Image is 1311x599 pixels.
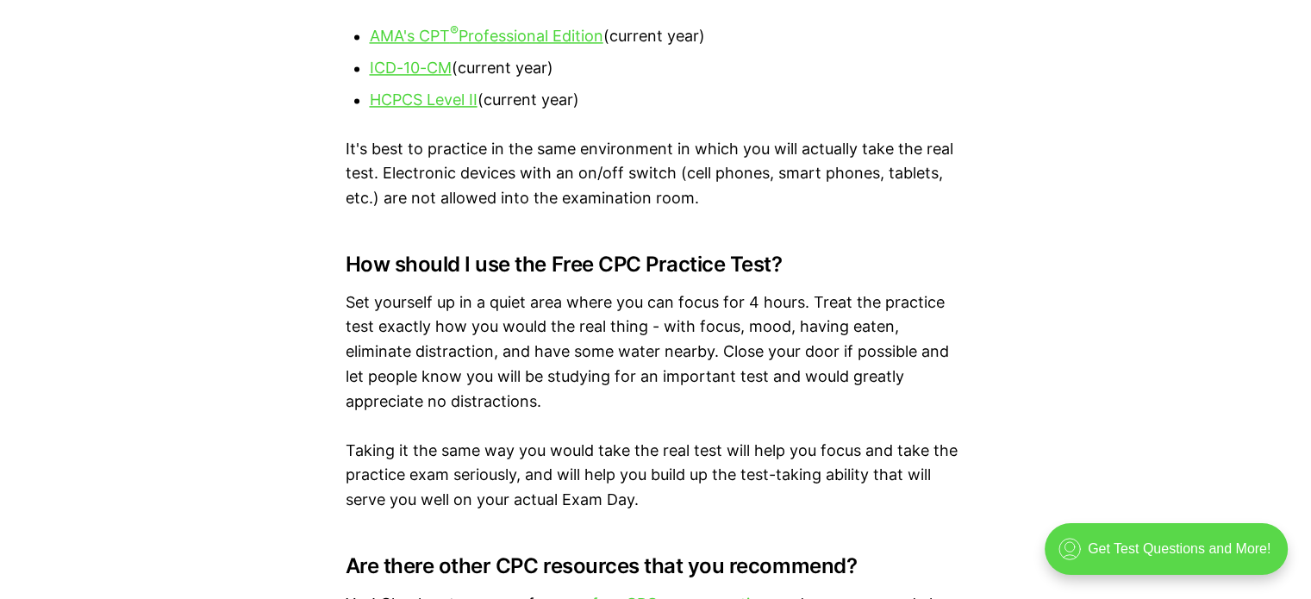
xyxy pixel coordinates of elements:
[370,21,966,49] li: (current year)
[346,439,966,513] p: Taking it the same way you would take the real test will help you focus and take the practice exa...
[370,59,452,77] a: ICD-10-CM
[346,253,966,277] h3: How should I use the Free CPC Practice Test?
[370,88,966,113] li: (current year)
[346,137,966,211] p: It's best to practice in the same environment in which you will actually take the real test. Elec...
[450,22,459,39] sup: ®
[346,554,966,578] h3: Are there other CPC resources that you recommend?
[370,27,603,45] u: AMA's CPT Professional Edition
[346,290,966,415] p: Set yourself up in a quiet area where you can focus for 4 hours. Treat the practice test exactly ...
[370,90,478,109] a: HCPCS Level II
[370,56,966,81] li: (current year)
[1030,515,1311,599] iframe: portal-trigger
[370,27,603,45] a: AMA's CPT®Professional Edition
